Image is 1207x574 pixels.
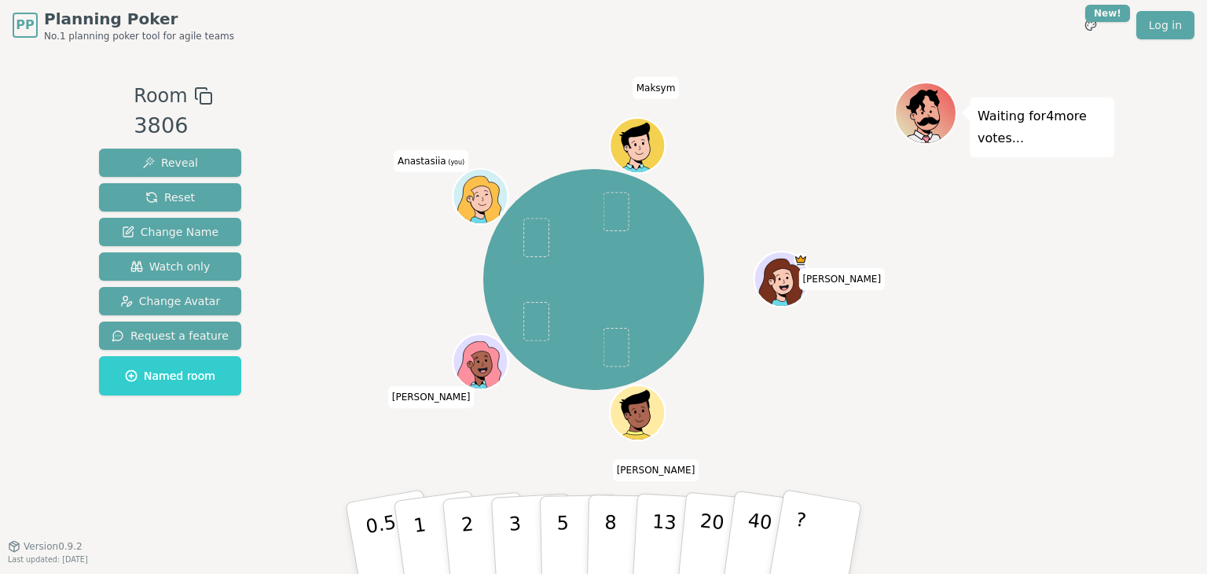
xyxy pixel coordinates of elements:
[125,368,215,384] span: Named room
[16,16,34,35] span: PP
[8,540,83,553] button: Version0.9.2
[798,268,885,290] span: Click to change your name
[794,253,808,267] span: Erik is the host
[99,322,241,350] button: Request a feature
[145,189,195,205] span: Reset
[1136,11,1194,39] a: Log in
[446,159,465,166] span: (you)
[112,328,229,344] span: Request a feature
[454,171,506,223] button: Click to change your avatar
[1085,5,1130,22] div: New!
[978,105,1106,149] p: Waiting for 4 more votes...
[633,77,680,99] span: Click to change your name
[122,224,218,240] span: Change Name
[388,387,475,409] span: Click to change your name
[120,293,221,309] span: Change Avatar
[13,8,234,42] a: PPPlanning PokerNo.1 planning poker tool for agile teams
[99,149,241,177] button: Reveal
[44,8,234,30] span: Planning Poker
[613,459,699,481] span: Click to change your name
[8,555,88,564] span: Last updated: [DATE]
[44,30,234,42] span: No.1 planning poker tool for agile teams
[99,252,241,281] button: Watch only
[99,287,241,315] button: Change Avatar
[134,110,212,142] div: 3806
[99,218,241,246] button: Change Name
[99,183,241,212] button: Reset
[99,356,241,396] button: Named room
[394,150,468,172] span: Click to change your name
[130,259,211,274] span: Watch only
[142,155,198,171] span: Reveal
[1077,11,1105,39] button: New!
[24,540,83,553] span: Version 0.9.2
[134,82,187,110] span: Room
